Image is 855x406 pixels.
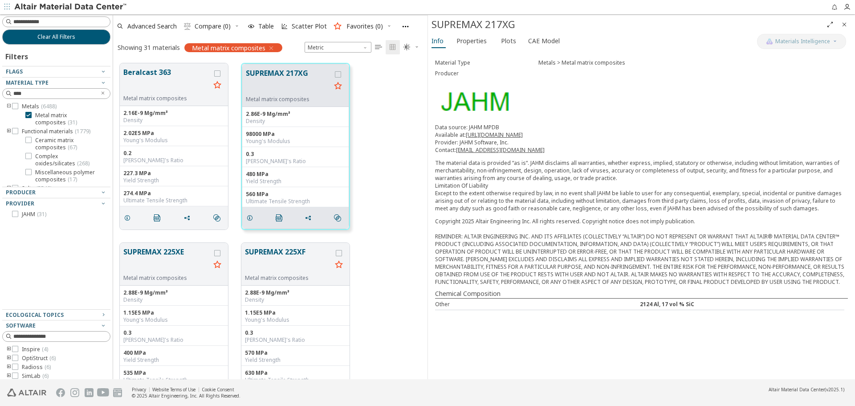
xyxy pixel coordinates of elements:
span: Materials Intelligence [775,38,830,45]
img: Logo - Provider [435,86,513,116]
div: Metal matrix composites [246,96,331,103]
button: Details [120,209,138,227]
div: Yield Strength [246,178,345,185]
div: Showing 31 materials [118,43,180,52]
span: JAHM [22,211,46,218]
i:  [334,214,341,221]
div: Ultimate Tensile Strength [123,377,224,384]
i: toogle group [6,346,12,353]
span: ( 6 ) [49,354,56,362]
a: Privacy [132,386,146,393]
img: Altair Engineering [7,389,46,397]
div: Producer [435,70,538,77]
button: Similar search [209,209,228,227]
span: ( 6 ) [45,363,51,371]
div: 0.3 [245,329,346,336]
div: Other [435,300,640,308]
div: 535 MPa [123,369,224,377]
button: Flags [2,66,110,77]
span: Clear All Filters [37,33,75,41]
button: SUPREMAX 225XE [123,246,210,275]
div: 227.3 MPa [123,170,224,177]
button: Software [2,320,110,331]
span: ( 6 ) [42,372,49,380]
button: Clear All Filters [2,29,110,45]
button: Favorite [210,78,224,93]
div: 400 MPa [123,349,224,357]
div: Chemical Composition [435,289,848,298]
button: Producer [2,187,110,198]
i:  [389,44,396,51]
div: Density [245,296,346,303]
span: Metal matrix composites [192,44,265,52]
span: Plots [501,34,516,48]
i: toogle group [6,355,12,362]
button: AI CopilotMaterials Intelligence [757,34,846,49]
div: Filters [2,45,33,66]
span: Compare (0) [195,23,231,29]
div: Metal matrix composites [245,275,332,282]
span: Info [432,34,444,48]
span: ( 31 ) [68,119,77,126]
i:  [375,44,382,51]
div: Density [123,117,224,124]
span: Metals [22,103,57,110]
button: PDF Download [150,209,168,227]
div: 274.4 MPa [123,190,224,197]
span: ( 4 ) [42,345,48,353]
div: (v2025.1) [769,386,844,393]
div: 2.16E-9 Mg/mm³ [123,110,224,117]
div: 0.2 [123,150,224,157]
span: Provider [6,200,34,207]
span: Software [6,322,36,329]
span: Material Type [6,79,49,86]
button: Theme [400,40,423,54]
img: Altair Material Data Center [14,3,128,12]
div: Ultimate Tensile Strength [245,377,346,384]
div: Young's Modulus [123,316,224,324]
button: SUPREMAX 225XF [245,246,332,275]
button: Close [837,17,851,32]
span: ( 31 ) [37,210,46,218]
div: [PERSON_NAME]'s Ratio [246,158,345,165]
span: Properties [456,34,487,48]
div: 2.88E-9 Mg/mm³ [245,289,346,296]
div: Young's Modulus [246,138,345,145]
button: Ecological Topics [2,310,110,320]
button: Provider [2,198,110,209]
span: ( 1779 ) [75,127,90,135]
button: Share [301,209,319,227]
div: Yield Strength [123,177,224,184]
span: ( 17 ) [68,176,77,183]
div: 2.02E5 MPa [123,130,224,137]
div: 2.86E-9 Mg/mm³ [246,111,345,118]
div: Metal matrix composites [123,95,210,102]
i: toogle group [6,128,12,135]
div: Ultimate Tensile Strength [246,198,345,205]
span: Miscellaneous polymer composites [35,169,107,183]
div: 1.15E5 MPa [245,309,346,316]
span: OptiStruct [22,355,56,362]
button: PDF Download [272,209,290,227]
button: SUPREMAX 217XG [246,68,331,96]
button: Details [242,209,261,227]
i: toogle group [6,364,12,371]
div: 630 MPa [245,369,346,377]
div: Ultimate Tensile Strength [123,197,224,204]
span: Functional materials [22,128,90,135]
div: Young's Modulus [123,137,224,144]
span: Flags [6,68,23,75]
button: Clear text [96,89,110,98]
span: Ceramic matrix composites [35,137,107,151]
button: Similar search [330,209,349,227]
div: 570 MPa [245,349,346,357]
span: ( 67 ) [68,144,77,151]
button: Favorite [331,79,345,94]
div: Density [123,296,224,303]
div: Material Type [435,59,538,66]
span: Complex oxides/silicates [35,153,107,167]
img: AI Copilot [766,38,773,45]
i:  [403,44,411,51]
div: Unit System [305,42,371,53]
span: ( 268 ) [77,160,90,167]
